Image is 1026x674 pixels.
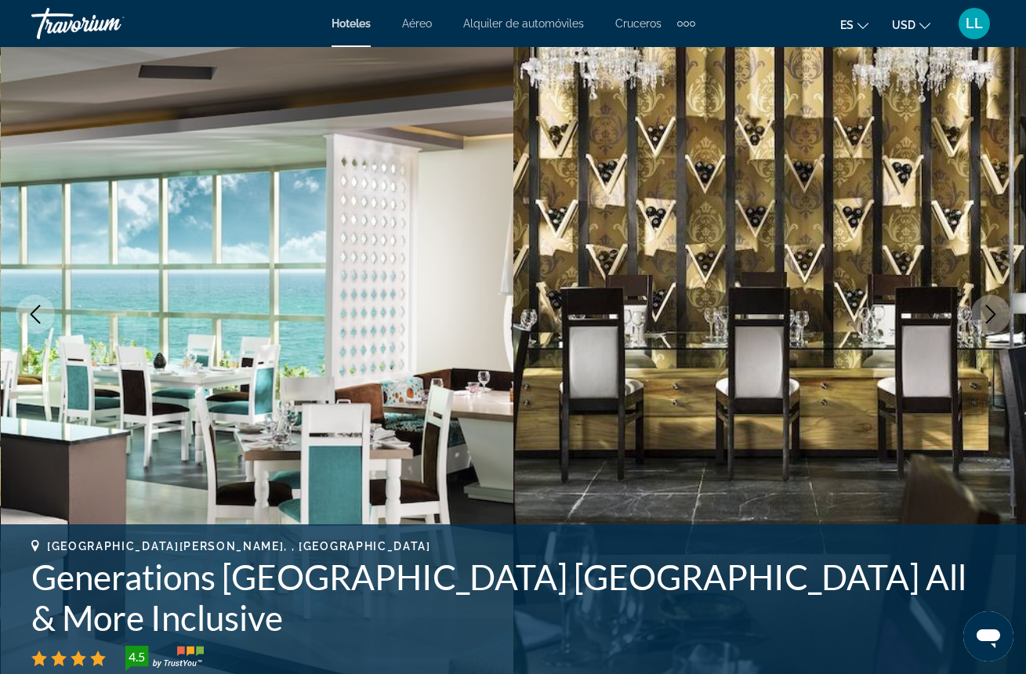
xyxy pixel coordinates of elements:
button: Change language [840,13,868,36]
span: [GEOGRAPHIC_DATA][PERSON_NAME], , [GEOGRAPHIC_DATA] [47,540,431,553]
a: Aéreo [402,17,432,30]
button: Previous image [16,295,55,334]
button: User Menu [954,7,995,40]
a: Hoteles [332,17,371,30]
button: Next image [971,295,1010,334]
iframe: Botón para iniciar la ventana de mensajería [963,611,1013,661]
button: Extra navigation items [677,11,695,36]
button: Change currency [892,13,930,36]
span: USD [892,19,915,31]
h1: Generations [GEOGRAPHIC_DATA] [GEOGRAPHIC_DATA] All & More Inclusive [31,556,995,638]
div: 4.5 [121,647,152,666]
a: Alquiler de automóviles [463,17,584,30]
img: TrustYou guest rating badge [125,646,204,671]
a: Cruceros [615,17,662,30]
span: es [840,19,854,31]
span: LL [966,16,983,31]
a: Travorium [31,3,188,44]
